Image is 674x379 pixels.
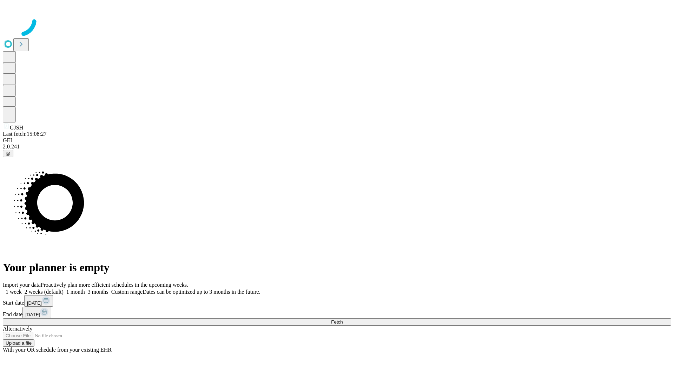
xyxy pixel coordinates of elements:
[3,131,47,137] span: Last fetch: 15:08:27
[3,295,671,307] div: Start date
[3,326,32,332] span: Alternatively
[25,289,64,295] span: 2 weeks (default)
[6,151,11,156] span: @
[3,307,671,318] div: End date
[41,282,188,288] span: Proactively plan more efficient schedules in the upcoming weeks.
[3,261,671,274] h1: Your planner is empty
[66,289,85,295] span: 1 month
[22,307,51,318] button: [DATE]
[6,289,22,295] span: 1 week
[10,125,23,131] span: GJSH
[3,150,13,157] button: @
[25,312,40,317] span: [DATE]
[3,282,41,288] span: Import your data
[88,289,108,295] span: 3 months
[27,300,42,306] span: [DATE]
[331,319,343,325] span: Fetch
[111,289,143,295] span: Custom range
[24,295,53,307] button: [DATE]
[143,289,260,295] span: Dates can be optimized up to 3 months in the future.
[3,137,671,144] div: GEI
[3,347,112,353] span: With your OR schedule from your existing EHR
[3,339,34,347] button: Upload a file
[3,144,671,150] div: 2.0.241
[3,318,671,326] button: Fetch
